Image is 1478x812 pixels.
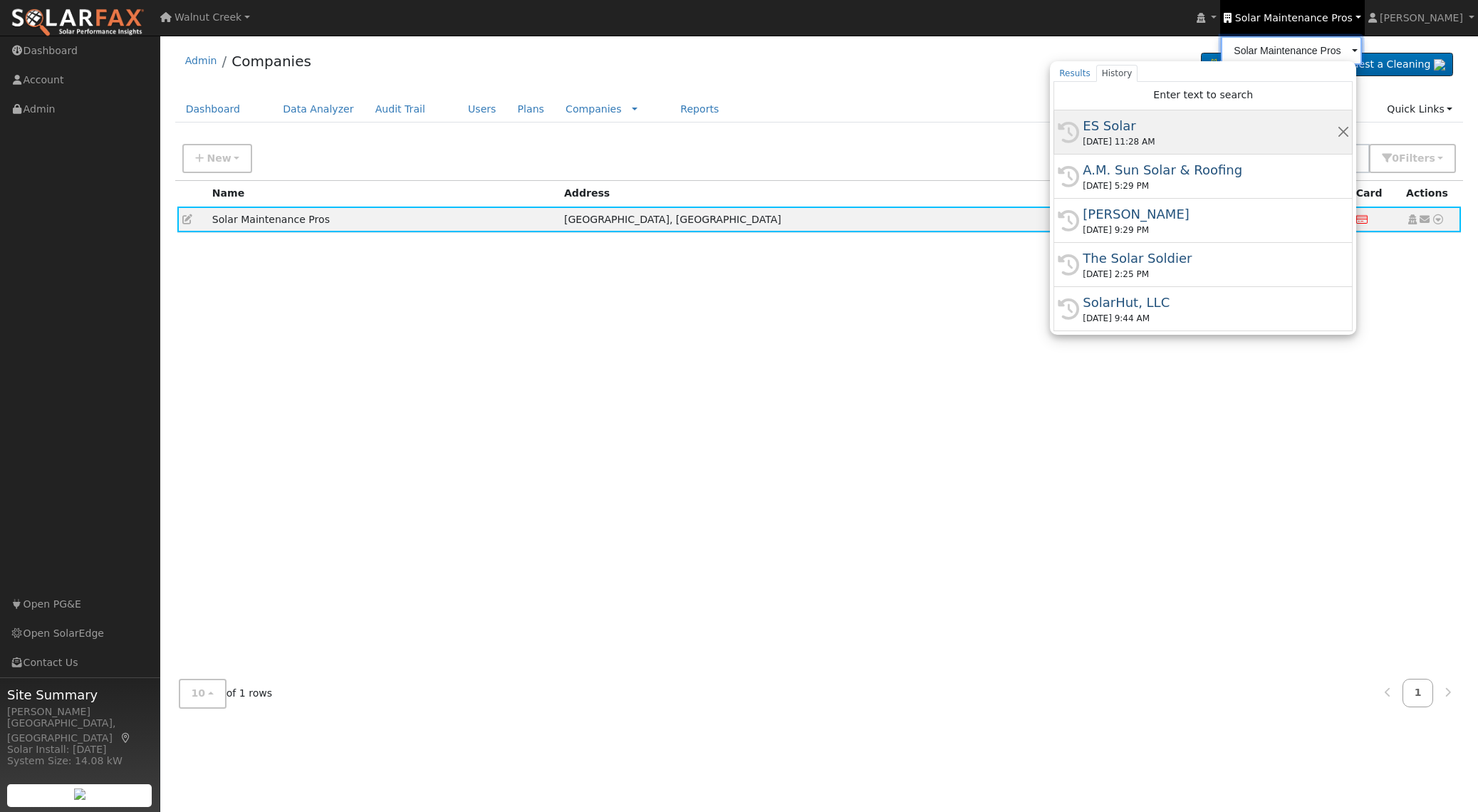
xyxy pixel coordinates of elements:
[507,96,555,123] a: Plans
[566,103,622,115] a: Companies
[185,55,217,66] a: Admin
[1351,207,1401,232] td: No credit card on file
[1406,214,1419,225] a: Set as Global Company
[182,144,253,173] button: New
[1315,53,1453,77] a: Request a Cleaning
[175,96,251,123] a: Dashboard
[1083,116,1336,135] div: ES Solar
[1083,224,1336,236] div: [DATE] 9:29 PM
[1058,166,1079,187] i: History
[564,186,1180,201] div: Address
[1058,254,1079,276] i: History
[1356,186,1396,201] div: Credit card on file
[1399,152,1435,164] span: Filter
[207,207,559,232] td: Solar Maintenance Pros
[1058,210,1079,231] i: History
[1419,212,1432,227] a: Other actions
[559,207,1185,232] td: [GEOGRAPHIC_DATA], [GEOGRAPHIC_DATA]
[7,754,152,769] div: System Size: 14.08 kW
[365,96,436,123] a: Audit Trail
[1083,249,1336,268] div: The Solar Soldier
[1402,679,1434,707] a: 1
[175,11,241,23] span: Walnut Creek
[1083,293,1336,312] div: SolarHut, LLC
[74,788,85,800] img: retrieve
[1096,65,1138,82] a: History
[1083,204,1336,224] div: [PERSON_NAME]
[1083,312,1336,325] div: [DATE] 9:44 AM
[212,186,554,201] div: Name
[1376,96,1463,123] a: Quick Links
[1432,212,1445,227] a: Other actions
[192,687,206,699] span: 10
[457,96,507,123] a: Users
[1053,65,1096,82] a: Results
[1058,298,1079,320] i: History
[1083,135,1336,148] div: [DATE] 11:28 AM
[1429,152,1435,164] span: s
[7,704,152,719] div: [PERSON_NAME]
[272,96,365,123] a: Data Analyzer
[670,96,729,123] a: Reports
[207,152,231,164] span: New
[1083,179,1336,192] div: [DATE] 5:29 PM
[7,742,152,757] div: Solar Install: [DATE]
[120,732,132,744] a: Map
[1058,122,1079,143] i: History
[7,716,152,746] div: [GEOGRAPHIC_DATA], [GEOGRAPHIC_DATA]
[1336,125,1350,140] button: Remove this history
[179,679,227,708] button: 10
[1406,186,1456,201] div: Actions
[1153,89,1253,100] span: Enter text to search
[182,214,192,225] a: Edit Company (12)
[1434,59,1445,71] img: retrieve
[231,53,311,70] a: Companies
[7,685,152,704] span: Site Summary
[1083,160,1336,179] div: A.M. Sun Solar & Roofing
[179,679,273,708] div: of 1 rows
[1235,12,1353,24] span: Solar Maintenance Pros
[11,8,145,38] img: SolarFax
[1369,144,1456,173] button: 0Filters
[1083,268,1336,281] div: [DATE] 2:25 PM
[1380,12,1463,24] span: [PERSON_NAME]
